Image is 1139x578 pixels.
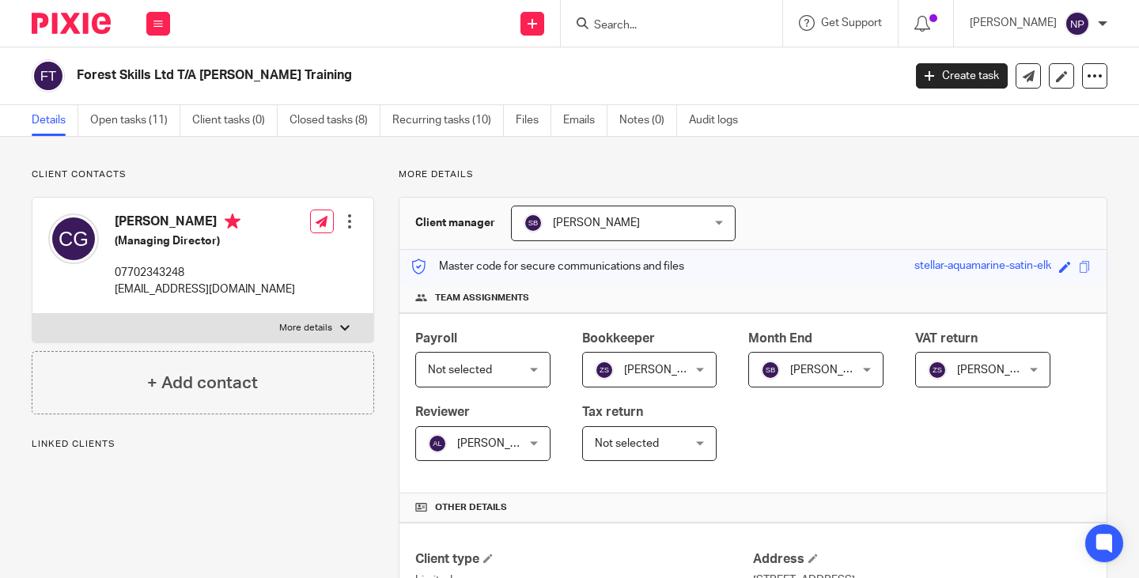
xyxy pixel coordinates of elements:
[415,406,470,418] span: Reviewer
[32,168,374,181] p: Client contacts
[582,332,655,345] span: Bookkeeper
[32,105,78,136] a: Details
[916,63,1008,89] a: Create task
[32,438,374,451] p: Linked clients
[619,105,677,136] a: Notes (0)
[77,67,729,84] h2: Forest Skills Ltd T/A [PERSON_NAME] Training
[48,213,99,264] img: svg%3E
[399,168,1107,181] p: More details
[753,551,1091,568] h4: Address
[289,105,380,136] a: Closed tasks (8)
[415,551,753,568] h4: Client type
[32,13,111,34] img: Pixie
[516,105,551,136] a: Files
[790,365,877,376] span: [PERSON_NAME]
[147,371,258,395] h4: + Add contact
[115,233,295,249] h5: (Managing Director)
[595,361,614,380] img: svg%3E
[582,406,643,418] span: Tax return
[914,258,1051,276] div: stellar-aquamarine-satin-elk
[90,105,180,136] a: Open tasks (11)
[411,259,684,274] p: Master code for secure communications and files
[592,19,735,33] input: Search
[192,105,278,136] a: Client tasks (0)
[970,15,1057,31] p: [PERSON_NAME]
[115,213,295,233] h4: [PERSON_NAME]
[415,332,457,345] span: Payroll
[392,105,504,136] a: Recurring tasks (10)
[689,105,750,136] a: Audit logs
[435,501,507,514] span: Other details
[821,17,882,28] span: Get Support
[428,365,492,376] span: Not selected
[748,332,812,345] span: Month End
[1065,11,1090,36] img: svg%3E
[928,361,947,380] img: svg%3E
[115,265,295,281] p: 07702343248
[524,213,543,232] img: svg%3E
[457,438,544,449] span: [PERSON_NAME]
[415,215,495,231] h3: Client manager
[553,217,640,229] span: [PERSON_NAME]
[563,105,607,136] a: Emails
[915,332,978,345] span: VAT return
[595,438,659,449] span: Not selected
[32,59,65,93] img: svg%3E
[115,281,295,297] p: [EMAIL_ADDRESS][DOMAIN_NAME]
[624,365,711,376] span: [PERSON_NAME]
[435,292,529,304] span: Team assignments
[761,361,780,380] img: svg%3E
[279,322,332,334] p: More details
[428,434,447,453] img: svg%3E
[957,365,1044,376] span: [PERSON_NAME]
[225,213,240,229] i: Primary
